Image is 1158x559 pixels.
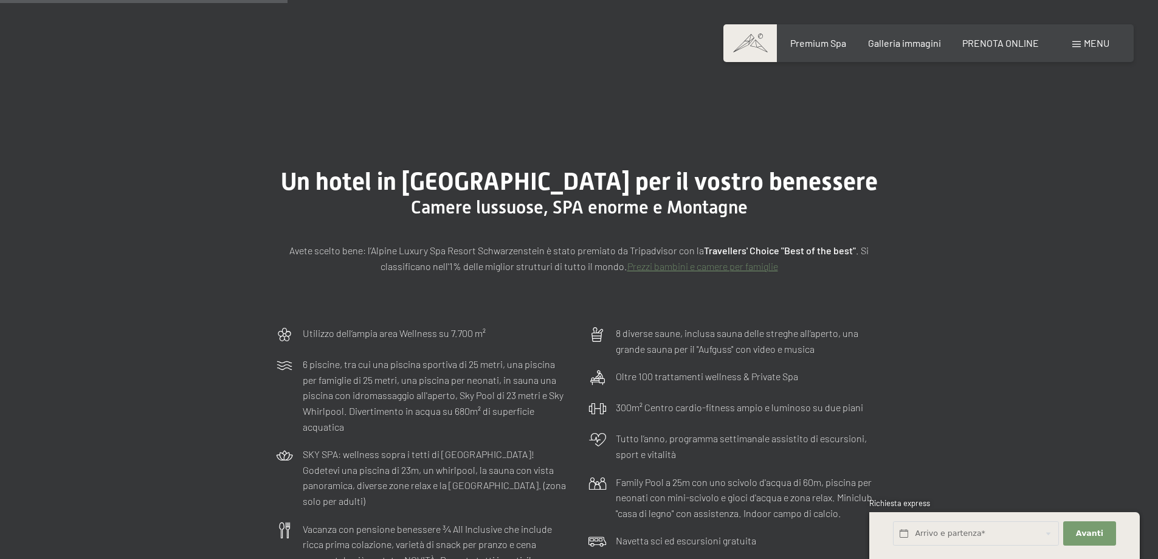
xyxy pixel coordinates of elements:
[704,245,856,256] strong: Travellers' Choice "Best of the best"
[616,474,883,521] p: Family Pool a 25m con uno scivolo d'acqua di 60m, piscina per neonati con mini-scivolo e gioci d'...
[616,400,863,415] p: 300m² Centro cardio-fitness ampio e luminoso su due piani
[616,325,883,356] p: 8 diverse saune, inclusa sauna delle streghe all’aperto, una grande sauna per il "Aufguss" con vi...
[868,37,941,49] a: Galleria immagini
[1084,37,1109,49] span: Menu
[275,243,883,274] p: Avete scelto bene: l’Alpine Luxury Spa Resort Schwarzenstein è stato premiato da Tripadvisor con ...
[616,533,756,549] p: Navetta sci ed escursioni gratuita
[1063,521,1115,546] button: Avanti
[303,356,570,434] p: 6 piscine, tra cui una piscina sportiva di 25 metri, una piscina per famiglie di 25 metri, una pi...
[303,325,486,341] p: Utilizzo dell‘ampia area Wellness su 7.700 m²
[616,369,798,384] p: Oltre 100 trattamenti wellness & Private Spa
[303,446,570,509] p: SKY SPA: wellness sopra i tetti di [GEOGRAPHIC_DATA]! Godetevi una piscina di 23m, un whirlpool, ...
[627,260,778,272] a: Prezzi bambini e camere per famiglie
[281,167,878,196] span: Un hotel in [GEOGRAPHIC_DATA] per il vostro benessere
[962,37,1039,49] a: PRENOTA ONLINE
[869,498,930,508] span: Richiesta express
[616,431,883,462] p: Tutto l’anno, programma settimanale assistito di escursioni, sport e vitalità
[411,196,748,218] span: Camere lussuose, SPA enorme e Montagne
[1076,528,1103,539] span: Avanti
[790,37,846,49] a: Premium Spa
